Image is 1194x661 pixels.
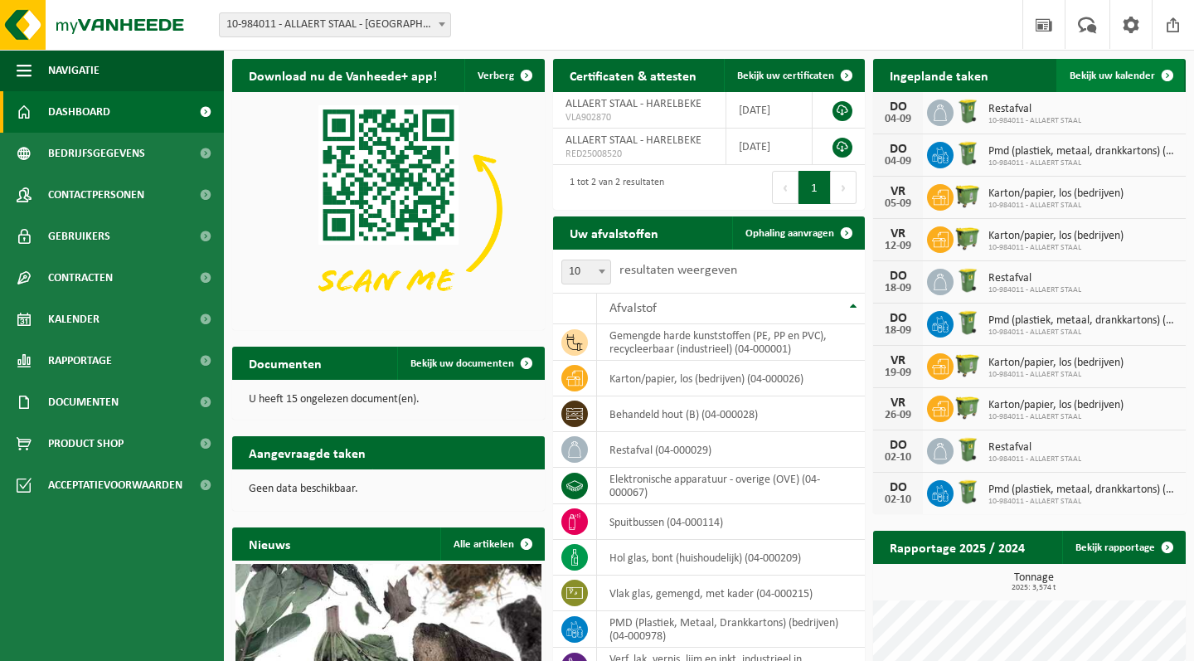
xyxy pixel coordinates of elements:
span: Pmd (plastiek, metaal, drankkartons) (bedrijven) [988,484,1177,497]
span: Documenten [48,382,119,423]
span: 10-984011 - ALLAERT STAAL - HARELBEKE [220,13,450,36]
span: Pmd (plastiek, metaal, drankkartons) (bedrijven) [988,145,1177,158]
span: Verberg [478,70,514,81]
img: WB-0240-HPE-GN-50 [954,139,982,168]
div: 12-09 [881,241,915,252]
h2: Rapportage 2025 / 2024 [873,531,1041,563]
div: 18-09 [881,325,915,337]
div: 18-09 [881,283,915,294]
div: 05-09 [881,198,915,210]
img: WB-0240-HPE-GN-50 [954,478,982,506]
div: DO [881,143,915,156]
span: Karton/papier, los (bedrijven) [988,399,1124,412]
a: Bekijk rapportage [1062,531,1184,564]
span: Contactpersonen [48,174,144,216]
span: Navigatie [48,50,99,91]
img: WB-0240-HPE-GN-50 [954,266,982,294]
span: 10-984011 - ALLAERT STAAL [988,158,1177,168]
span: Restafval [988,272,1081,285]
td: PMD (Plastiek, Metaal, Drankkartons) (bedrijven) (04-000978) [597,611,866,648]
span: 10-984011 - ALLAERT STAAL - HARELBEKE [219,12,451,37]
div: 26-09 [881,410,915,421]
span: 10-984011 - ALLAERT STAAL [988,497,1177,507]
button: Next [831,171,857,204]
div: DO [881,481,915,494]
td: [DATE] [726,129,813,165]
span: 10-984011 - ALLAERT STAAL [988,285,1081,295]
h2: Uw afvalstoffen [553,216,675,249]
img: WB-1100-HPE-GN-50 [954,351,982,379]
h2: Nieuws [232,527,307,560]
span: 2025: 3,574 t [881,584,1186,592]
h2: Ingeplande taken [873,59,1005,91]
span: Bekijk uw kalender [1070,70,1155,81]
span: 10-984011 - ALLAERT STAAL [988,454,1081,464]
span: RED25008520 [565,148,714,161]
button: Verberg [464,59,543,92]
span: Bekijk uw certificaten [737,70,834,81]
img: WB-0240-HPE-GN-50 [954,435,982,464]
span: VLA902870 [565,111,714,124]
span: 10-984011 - ALLAERT STAAL [988,370,1124,380]
td: [DATE] [726,92,813,129]
a: Alle artikelen [440,527,543,561]
h3: Tonnage [881,572,1186,592]
span: 10 [561,260,611,284]
span: Product Shop [48,423,124,464]
span: Acceptatievoorwaarden [48,464,182,506]
td: vlak glas, gemengd, met kader (04-000215) [597,576,866,611]
div: 04-09 [881,156,915,168]
span: 10-984011 - ALLAERT STAAL [988,201,1124,211]
div: VR [881,185,915,198]
span: Dashboard [48,91,110,133]
h2: Certificaten & attesten [553,59,713,91]
span: Karton/papier, los (bedrijven) [988,357,1124,370]
td: karton/papier, los (bedrijven) (04-000026) [597,361,866,396]
span: Restafval [988,441,1081,454]
span: Gebruikers [48,216,110,257]
label: resultaten weergeven [619,264,737,277]
span: Restafval [988,103,1081,116]
td: restafval (04-000029) [597,432,866,468]
td: gemengde harde kunststoffen (PE, PP en PVC), recycleerbaar (industrieel) (04-000001) [597,324,866,361]
div: VR [881,396,915,410]
span: Bekijk uw documenten [410,358,514,369]
div: VR [881,354,915,367]
span: Pmd (plastiek, metaal, drankkartons) (bedrijven) [988,314,1177,328]
span: 10-984011 - ALLAERT STAAL [988,328,1177,338]
a: Bekijk uw kalender [1056,59,1184,92]
span: Kalender [48,299,99,340]
td: elektronische apparatuur - overige (OVE) (04-000067) [597,468,866,504]
img: Download de VHEPlus App [232,92,545,327]
img: WB-1100-HPE-GN-50 [954,393,982,421]
a: Bekijk uw certificaten [724,59,863,92]
img: WB-1100-HPE-GN-50 [954,224,982,252]
div: DO [881,270,915,283]
h2: Download nu de Vanheede+ app! [232,59,454,91]
span: Afvalstof [609,302,657,315]
span: 10-984011 - ALLAERT STAAL [988,243,1124,253]
div: 02-10 [881,452,915,464]
p: Geen data beschikbaar. [249,484,528,495]
button: Previous [772,171,798,204]
span: Ophaling aanvragen [745,228,834,239]
a: Bekijk uw documenten [397,347,543,380]
span: ALLAERT STAAL - HARELBEKE [565,98,701,110]
span: Karton/papier, los (bedrijven) [988,230,1124,243]
span: Contracten [48,257,113,299]
span: Rapportage [48,340,112,382]
span: 10 [562,260,610,284]
div: 04-09 [881,114,915,125]
td: spuitbussen (04-000114) [597,504,866,540]
h2: Documenten [232,347,338,379]
span: ALLAERT STAAL - HARELBEKE [565,134,701,147]
button: 1 [798,171,831,204]
div: 1 tot 2 van 2 resultaten [561,169,664,206]
td: hol glas, bont (huishoudelijk) (04-000209) [597,540,866,576]
span: 10-984011 - ALLAERT STAAL [988,412,1124,422]
div: DO [881,100,915,114]
img: WB-1100-HPE-GN-50 [954,182,982,210]
span: Karton/papier, los (bedrijven) [988,187,1124,201]
h2: Aangevraagde taken [232,436,382,469]
td: behandeld hout (B) (04-000028) [597,396,866,432]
